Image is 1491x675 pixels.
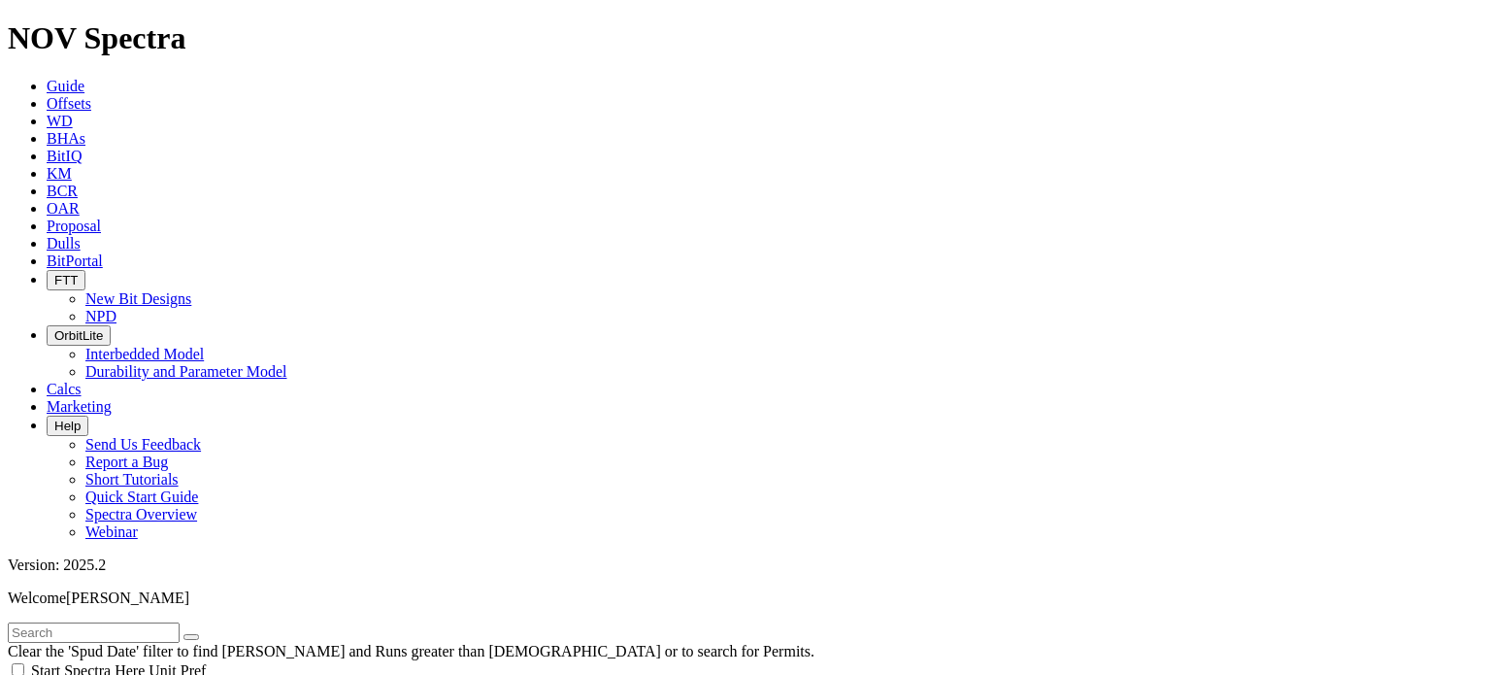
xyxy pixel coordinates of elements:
[47,416,88,436] button: Help
[85,471,179,488] a: Short Tutorials
[47,218,101,234] a: Proposal
[85,489,198,505] a: Quick Start Guide
[8,590,1483,607] p: Welcome
[8,557,1483,574] div: Version: 2025.2
[66,590,189,606] span: [PERSON_NAME]
[85,290,191,307] a: New Bit Designs
[8,20,1483,56] h1: NOV Spectra
[47,325,111,346] button: OrbitLite
[85,363,287,380] a: Durability and Parameter Model
[8,623,180,643] input: Search
[47,200,80,217] a: OAR
[47,95,91,112] a: Offsets
[54,328,103,343] span: OrbitLite
[85,346,204,362] a: Interbedded Model
[47,398,112,415] a: Marketing
[85,454,168,470] a: Report a Bug
[47,148,82,164] a: BitIQ
[54,419,81,433] span: Help
[47,78,84,94] a: Guide
[47,130,85,147] a: BHAs
[54,273,78,287] span: FTT
[47,381,82,397] a: Calcs
[85,436,201,453] a: Send Us Feedback
[85,506,197,523] a: Spectra Overview
[47,183,78,199] a: BCR
[8,643,814,659] span: Clear the 'Spud Date' filter to find [PERSON_NAME] and Runs greater than [DEMOGRAPHIC_DATA] or to...
[47,253,103,269] a: BitPortal
[47,270,85,290] button: FTT
[85,308,116,324] a: NPD
[47,165,72,182] a: KM
[47,113,73,129] a: WD
[85,523,138,540] a: Webinar
[47,235,81,252] a: Dulls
